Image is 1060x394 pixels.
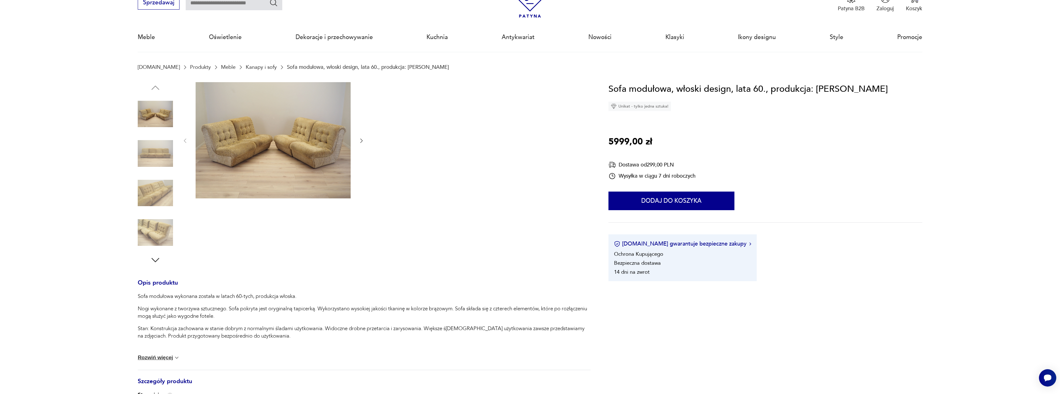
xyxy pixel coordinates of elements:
[138,1,180,6] a: Sprzedawaj
[138,293,591,300] p: Sofa modułowa wykonana została w latach 60-tych, produkcja włoska.
[906,5,922,12] p: Koszyk
[608,82,888,96] h1: Sofa modułowa, włoski design, lata 60., produkcja: [PERSON_NAME]
[608,135,652,149] p: 5999,00 zł
[614,268,650,276] li: 14 dni na zwrot
[138,64,180,70] a: [DOMAIN_NAME]
[608,192,734,210] button: Dodaj do koszyka
[608,102,671,111] div: Unikat - tylko jedna sztuka!
[138,175,173,211] img: Zdjęcie produktu Sofa modułowa, włoski design, lata 60., produkcja: Włochy
[738,23,776,51] a: Ikony designu
[138,355,180,361] button: Rozwiń więcej
[174,355,180,361] img: chevron down
[246,64,277,70] a: Kanapy i sofy
[1039,369,1056,387] iframe: Smartsupp widget button
[614,241,620,247] img: Ikona certyfikatu
[138,23,155,51] a: Meble
[138,215,173,250] img: Zdjęcie produktu Sofa modułowa, włoski design, lata 60., produkcja: Włochy
[138,325,591,340] p: Stan: Konstrukcja zachowana w stanie dobrym z normalnymi śladami użytkowania. Widoczne drobne prz...
[614,240,751,248] button: [DOMAIN_NAME] gwarantuje bezpieczne zakupy
[287,64,449,70] p: Sofa modułowa, włoski design, lata 60., produkcja: [PERSON_NAME]
[221,64,236,70] a: Meble
[138,379,591,392] h3: Szczegóły produktu
[608,172,695,180] div: Wysyłka w ciągu 7 dni roboczych
[296,23,373,51] a: Dekoracje i przechowywanie
[138,305,591,320] p: Nogi wykonane z tworzywa sztucznego. Sofa pokryta jest oryginalną tapicerką. Wykorzystano wysokie...
[138,281,591,293] h3: Opis produktu
[614,250,663,258] li: Ochrona Kupującego
[588,23,612,51] a: Nowości
[138,345,591,360] p: *Ze względów bezpieczeństwa mebel do transportu może posiadać odkręcone nogi. Montaż nie powinien...
[608,161,616,169] img: Ikona dostawy
[614,259,661,267] li: Bezpieczna dostawa
[611,104,617,109] img: Ikona diamentu
[876,5,894,12] p: Zaloguj
[209,23,242,51] a: Oświetlenie
[665,23,684,51] a: Klasyki
[830,23,843,51] a: Style
[608,161,695,169] div: Dostawa od 299,00 PLN
[838,5,865,12] p: Patyna B2B
[138,136,173,171] img: Zdjęcie produktu Sofa modułowa, włoski design, lata 60., produkcja: Włochy
[426,23,448,51] a: Kuchnia
[190,64,211,70] a: Produkty
[749,242,751,246] img: Ikona strzałki w prawo
[897,23,922,51] a: Promocje
[138,96,173,132] img: Zdjęcie produktu Sofa modułowa, włoski design, lata 60., produkcja: Włochy
[502,23,534,51] a: Antykwariat
[196,82,351,199] img: Zdjęcie produktu Sofa modułowa, włoski design, lata 60., produkcja: Włochy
